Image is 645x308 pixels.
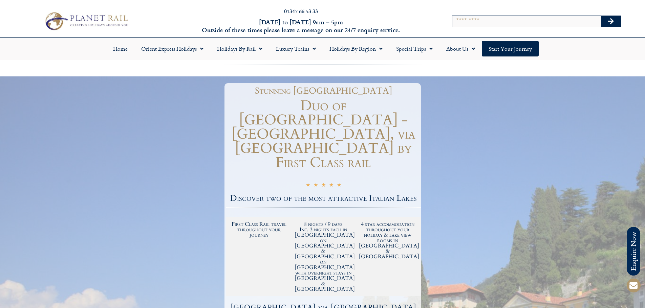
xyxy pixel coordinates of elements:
[42,10,130,32] img: Planet Rail Train Holidays Logo
[295,221,352,292] h2: 8 nights / 9 days Inc. 3 nights each in [GEOGRAPHIC_DATA] on [GEOGRAPHIC_DATA] & [GEOGRAPHIC_DATA...
[329,182,334,190] i: ★
[269,41,323,56] a: Luxury Trains
[601,16,621,27] button: Search
[134,41,210,56] a: Orient Express Holidays
[106,41,134,56] a: Home
[3,41,642,56] nav: Menu
[230,87,417,95] h1: Stunning [GEOGRAPHIC_DATA]
[359,221,416,259] h2: 4 star accommodation throughout your holiday & lake view rooms in [GEOGRAPHIC_DATA] & [GEOGRAPHIC...
[231,221,288,238] h2: First Class Rail travel throughout your journey
[226,194,421,203] h2: Discover two of the most attractive Italian Lakes
[321,182,326,190] i: ★
[306,181,341,190] div: 5/5
[284,7,318,15] a: 01347 66 53 33
[482,41,539,56] a: Start your Journey
[389,41,439,56] a: Special Trips
[226,99,421,170] h1: Duo of [GEOGRAPHIC_DATA] - [GEOGRAPHIC_DATA], via [GEOGRAPHIC_DATA] by First Class rail
[174,18,428,34] h6: [DATE] to [DATE] 9am – 5pm Outside of these times please leave a message on our 24/7 enquiry serv...
[314,182,318,190] i: ★
[306,182,310,190] i: ★
[439,41,482,56] a: About Us
[337,182,341,190] i: ★
[210,41,269,56] a: Holidays by Rail
[323,41,389,56] a: Holidays by Region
